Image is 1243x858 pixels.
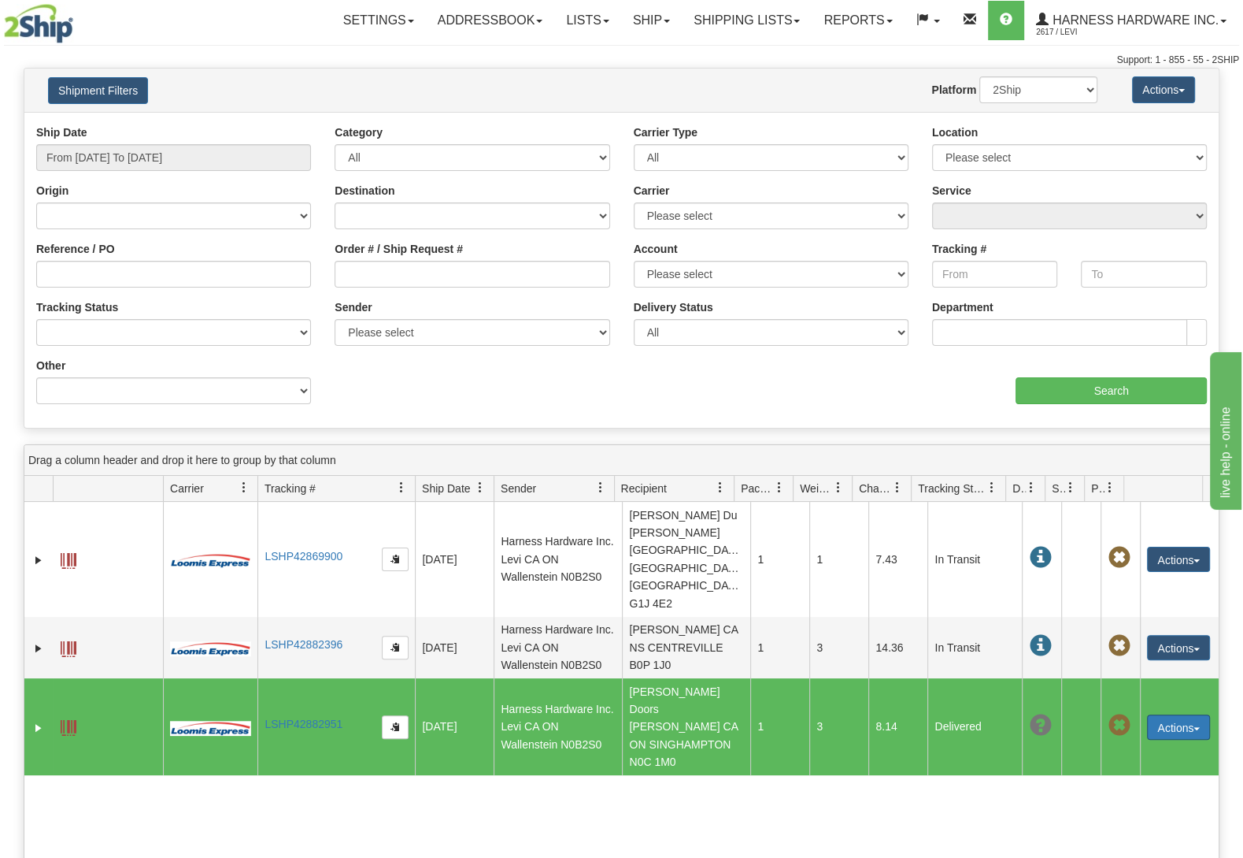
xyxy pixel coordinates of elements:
button: Actions [1147,547,1210,572]
a: Settings [331,1,426,40]
td: In Transit [927,617,1022,678]
a: Ship [621,1,682,40]
span: Pickup Not Assigned [1108,635,1130,657]
span: Sender [501,481,536,496]
a: Shipment Issues filter column settings [1057,474,1084,501]
a: Packages filter column settings [766,474,793,501]
div: grid grouping header [24,445,1219,476]
span: In Transit [1029,635,1051,657]
a: Sender filter column settings [587,474,614,501]
label: Destination [335,183,394,199]
span: Tracking Status [918,481,986,496]
td: Delivered [927,678,1022,775]
td: 8.14 [868,678,927,775]
a: Harness Hardware Inc. 2617 / Levi [1024,1,1238,40]
td: 1 [809,502,868,617]
span: 2617 / Levi [1036,24,1154,40]
span: Carrier [170,481,204,496]
span: Weight [800,481,833,496]
td: [DATE] [415,617,494,678]
label: Platform [931,82,976,98]
a: LSHP42869900 [265,550,342,563]
a: Recipient filter column settings [707,474,734,501]
a: Lists [554,1,620,40]
span: Tracking # [265,481,316,496]
span: Shipment Issues [1052,481,1065,496]
img: 30 - Loomis Express [170,641,250,656]
button: Copy to clipboard [382,715,409,739]
span: Unknown [1029,715,1051,737]
button: Copy to clipboard [382,636,409,659]
a: Delivery Status filter column settings [1018,474,1045,501]
td: Harness Hardware Inc. Levi CA ON Wallenstein N0B2S0 [494,617,622,678]
td: [PERSON_NAME] CA NS CENTREVILLE B0P 1J0 [622,617,750,678]
label: Sender [335,299,372,315]
span: In Transit [1029,547,1051,569]
td: 3 [809,617,868,678]
a: Addressbook [426,1,555,40]
img: 30 - Loomis Express [170,720,250,736]
iframe: chat widget [1207,348,1241,509]
input: From [932,261,1058,288]
button: Actions [1147,715,1210,740]
a: Tracking Status filter column settings [978,474,1005,501]
div: Support: 1 - 855 - 55 - 2SHIP [4,54,1239,67]
span: Ship Date [422,481,470,496]
input: To [1081,261,1207,288]
a: Ship Date filter column settings [467,474,494,501]
td: [DATE] [415,678,494,775]
a: Label [61,713,76,738]
a: Expand [31,641,46,656]
td: 3 [809,678,868,775]
label: Carrier [634,183,670,199]
a: Weight filter column settings [825,474,852,501]
img: logo2617.jpg [4,4,73,43]
label: Account [634,241,678,257]
label: Tracking Status [36,299,118,315]
img: 30 - Loomis Express [170,552,250,568]
td: 14.36 [868,617,927,678]
label: Carrier Type [634,124,697,140]
label: Category [335,124,383,140]
a: LSHP42882951 [265,718,342,730]
td: 7.43 [868,502,927,617]
td: Harness Hardware Inc. Levi CA ON Wallenstein N0B2S0 [494,502,622,617]
a: Carrier filter column settings [231,474,257,501]
label: Order # / Ship Request # [335,241,463,257]
a: Reports [812,1,904,40]
button: Actions [1147,635,1210,660]
a: Charge filter column settings [884,474,911,501]
a: Expand [31,720,46,736]
span: Recipient [621,481,667,496]
a: Shipping lists [682,1,812,40]
label: Location [932,124,978,140]
label: Reference / PO [36,241,115,257]
label: Tracking # [932,241,986,257]
label: Department [932,299,993,315]
div: live help - online [12,9,146,28]
span: Delivery Status [1012,481,1026,496]
button: Copy to clipboard [382,548,409,571]
button: Actions [1132,76,1195,103]
span: Pickup Not Assigned [1108,715,1130,737]
button: Shipment Filters [48,77,148,104]
td: 1 [750,617,809,678]
td: 1 [750,502,809,617]
span: Pickup Not Assigned [1108,547,1130,569]
td: 1 [750,678,809,775]
a: Label [61,546,76,571]
a: Expand [31,552,46,568]
span: Pickup Status [1091,481,1104,496]
label: Service [932,183,971,199]
label: Ship Date [36,124,87,140]
a: Tracking # filter column settings [388,474,415,501]
input: Search [1015,377,1207,404]
label: Other [36,358,65,373]
a: Label [61,634,76,659]
span: Harness Hardware Inc. [1049,13,1219,27]
td: Harness Hardware Inc. Levi CA ON Wallenstein N0B2S0 [494,678,622,775]
span: Charge [859,481,892,496]
td: [PERSON_NAME] Doors [PERSON_NAME] CA ON SINGHAMPTON N0C 1M0 [622,678,750,775]
td: In Transit [927,502,1022,617]
a: LSHP42882396 [265,638,342,651]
